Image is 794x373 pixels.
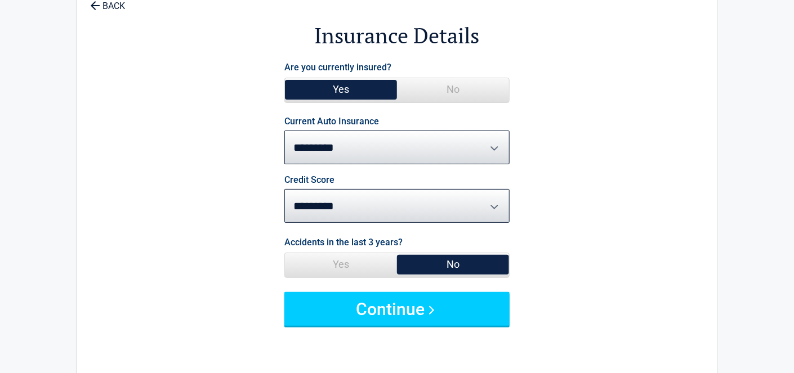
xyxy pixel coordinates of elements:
span: No [397,78,509,101]
span: Yes [285,78,397,101]
label: Credit Score [284,176,334,185]
label: Accidents in the last 3 years? [284,235,403,250]
span: Yes [285,253,397,276]
button: Continue [284,292,510,326]
label: Are you currently insured? [284,60,391,75]
span: No [397,253,509,276]
label: Current Auto Insurance [284,117,379,126]
h2: Insurance Details [139,21,655,50]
